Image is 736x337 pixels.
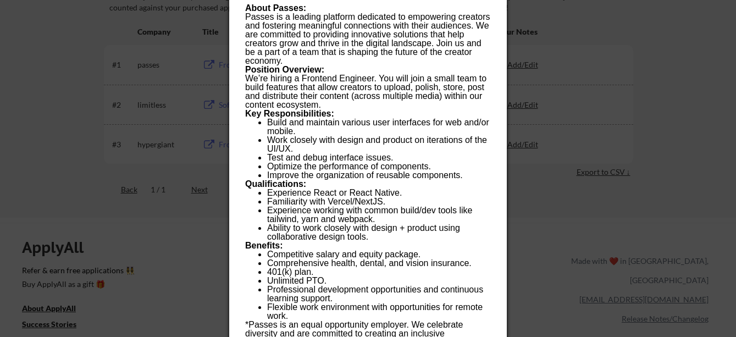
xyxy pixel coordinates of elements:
li: Ability to work closely with design + product using collaborative design tools. [267,224,490,241]
li: 401(k) plan. [267,268,490,277]
strong: Qualifications: [245,179,306,189]
li: Experience React or React Native. [267,189,490,197]
li: Improve the organization of reusable components. [267,171,490,180]
li: Familiarity with Vercel/NextJS. [267,197,490,206]
strong: Benefits: [245,241,283,250]
li: Work closely with design and product on iterations of the UI/UX. [267,136,490,153]
li: Competitive salary and equity package. [267,250,490,259]
strong: Key Responsibilities: [245,109,334,118]
li: Unlimited PTO. [267,277,490,285]
li: Test and debug interface issues. [267,153,490,162]
li: Comprehensive health, dental, and vision insurance. [267,259,490,268]
strong: About Passes: [245,3,306,13]
li: Build and maintain various user interfaces for web and/or mobile. [267,118,490,136]
li: Flexible work environment with opportunities for remote work. [267,303,490,321]
li: Optimize the performance of components. [267,162,490,171]
div: We’re hiring a Frontend Engineer. You will join a small team to build features that allow creator... [245,74,490,109]
li: Professional development opportunities and continuous learning support. [267,285,490,303]
p: Passes is a leading platform dedicated to empowering creators and fostering meaningful connection... [245,13,490,65]
strong: Position Overview: [245,65,324,74]
li: Experience working with common build/dev tools like tailwind, yarn and webpack. [267,206,490,224]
